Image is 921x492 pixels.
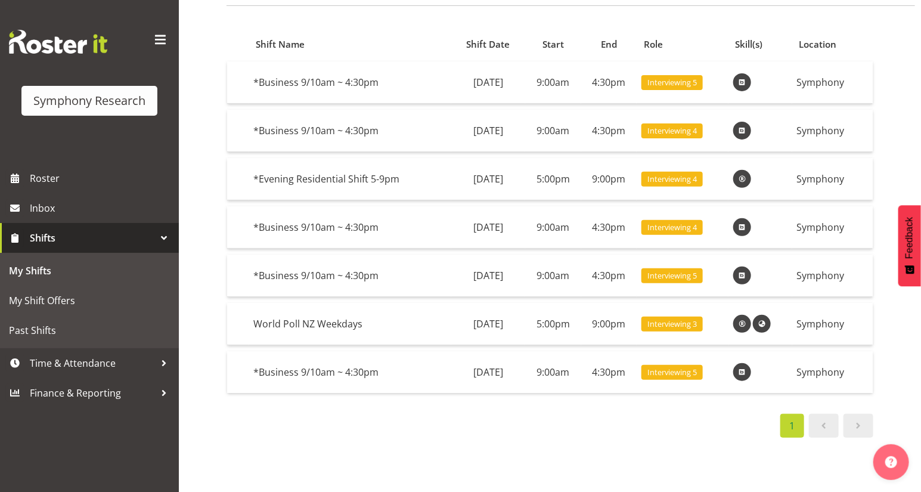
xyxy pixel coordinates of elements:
[525,158,581,200] td: 5:00pm
[30,229,155,247] span: Shifts
[30,199,173,217] span: Inbox
[581,255,637,297] td: 4:30pm
[451,255,526,297] td: [DATE]
[249,351,451,393] td: *Business 9/10am ~ 4:30pm
[525,110,581,152] td: 9:00am
[256,38,445,51] div: Shift Name
[451,61,526,104] td: [DATE]
[9,30,107,54] img: Rosterit website logo
[3,286,176,315] a: My Shift Offers
[799,38,866,51] div: Location
[525,61,581,104] td: 9:00am
[9,321,170,339] span: Past Shifts
[581,206,637,249] td: 4:30pm
[451,303,526,345] td: [DATE]
[525,255,581,297] td: 9:00am
[451,206,526,249] td: [DATE]
[792,303,873,345] td: Symphony
[3,256,176,286] a: My Shifts
[3,315,176,345] a: Past Shifts
[249,303,451,345] td: World Poll NZ Weekdays
[249,110,451,152] td: *Business 9/10am ~ 4:30pm
[9,262,170,280] span: My Shifts
[30,384,155,402] span: Finance & Reporting
[588,38,630,51] div: End
[525,351,581,393] td: 9:00am
[792,158,873,200] td: Symphony
[898,205,921,286] button: Feedback - Show survey
[451,110,526,152] td: [DATE]
[885,456,897,468] img: help-xxl-2.png
[792,206,873,249] td: Symphony
[532,38,575,51] div: Start
[249,158,451,200] td: *Evening Residential Shift 5-9pm
[904,217,915,259] span: Feedback
[249,255,451,297] td: *Business 9/10am ~ 4:30pm
[736,38,786,51] div: Skill(s)
[647,174,697,185] span: Interviewing 4
[647,270,697,281] span: Interviewing 5
[581,303,637,345] td: 9:00pm
[451,351,526,393] td: [DATE]
[792,351,873,393] td: Symphony
[647,318,697,330] span: Interviewing 3
[644,38,722,51] div: Role
[525,303,581,345] td: 5:00pm
[451,158,526,200] td: [DATE]
[9,292,170,310] span: My Shift Offers
[249,206,451,249] td: *Business 9/10am ~ 4:30pm
[249,61,451,104] td: *Business 9/10am ~ 4:30pm
[33,92,145,110] div: Symphony Research
[581,158,637,200] td: 9:00pm
[581,351,637,393] td: 4:30pm
[525,206,581,249] td: 9:00am
[647,367,697,378] span: Interviewing 5
[647,125,697,137] span: Interviewing 4
[581,110,637,152] td: 4:30pm
[581,61,637,104] td: 4:30pm
[647,77,697,88] span: Interviewing 5
[30,169,173,187] span: Roster
[792,255,873,297] td: Symphony
[458,38,519,51] div: Shift Date
[792,110,873,152] td: Symphony
[792,61,873,104] td: Symphony
[647,222,697,233] span: Interviewing 4
[30,354,155,372] span: Time & Attendance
